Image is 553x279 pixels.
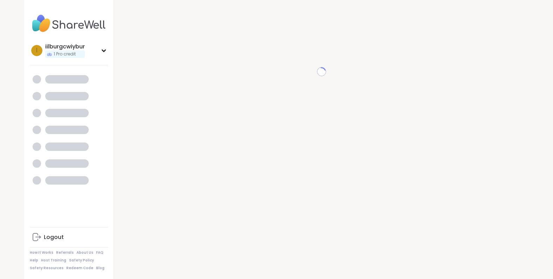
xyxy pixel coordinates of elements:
a: Help [30,258,38,263]
a: FAQ [96,250,103,255]
img: ShareWell Nav Logo [30,11,108,36]
a: Safety Policy [69,258,94,263]
a: Referrals [56,250,74,255]
a: How It Works [30,250,53,255]
a: Redeem Code [66,266,93,271]
a: Safety Resources [30,266,63,271]
a: Logout [30,229,108,246]
span: 1 Pro credit [54,51,76,57]
div: iilburgcwiybur [45,43,85,51]
a: Host Training [41,258,66,263]
a: About Us [76,250,93,255]
span: i [36,46,38,55]
a: Blog [96,266,104,271]
div: Logout [44,233,64,241]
